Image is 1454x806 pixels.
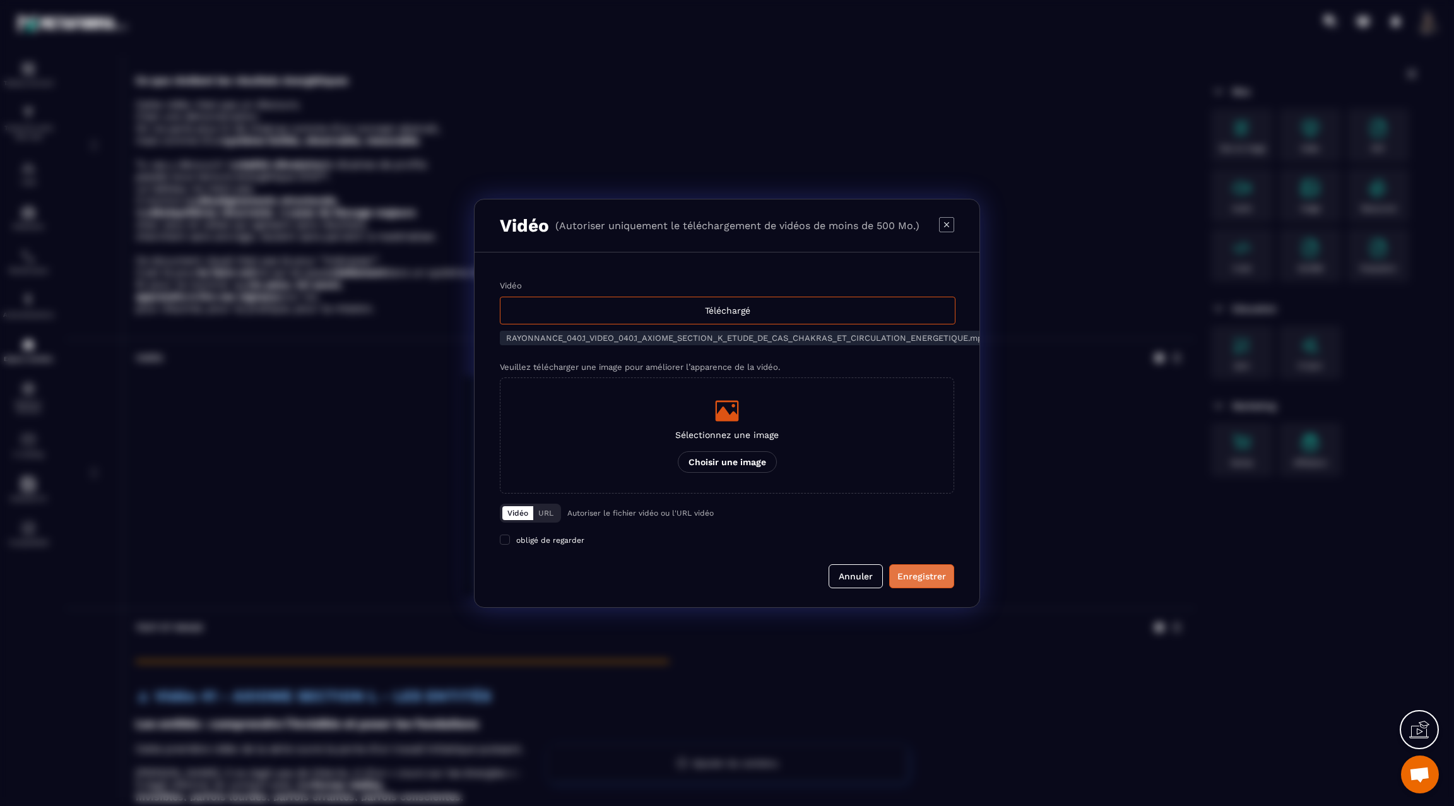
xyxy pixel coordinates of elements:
p: Choisir une image [678,451,777,473]
label: Veuillez télécharger une image pour améliorer l’apparence de la vidéo. [500,362,780,372]
button: Vidéo [502,506,533,520]
p: (Autoriser uniquement le téléchargement de vidéos de moins de 500 Mo.) [555,220,919,232]
button: Enregistrer [889,564,954,588]
label: Vidéo [500,281,522,290]
div: Téléchargé [500,297,955,324]
div: Enregistrer [897,570,946,583]
h3: Vidéo [500,215,549,236]
div: Ouvrir le chat [1401,756,1439,793]
button: Annuler [829,564,883,588]
p: Autoriser le fichier vidéo ou l'URL vidéo [567,509,714,518]
span: RAYONNANCE_040.1_VIDEO_040.1_AXIOME_SECTION_K_ETUDE_DE_CAS_CHAKRAS_ET_CIRCULATION_ENERGETIQUE.mp4 [506,333,988,343]
span: obligé de regarder [516,536,584,545]
button: URL [533,506,559,520]
p: Sélectionnez une image [675,430,779,440]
